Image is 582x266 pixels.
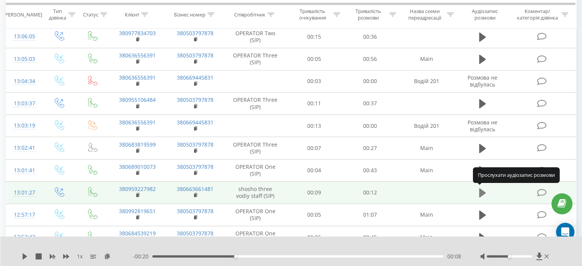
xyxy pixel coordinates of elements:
[177,230,214,237] a: 380503797878
[177,74,214,81] a: 380669445831
[224,48,287,70] td: OPERATOR Three (SIP)
[14,29,34,44] div: 13:06:05
[14,230,34,245] div: 12:52:43
[224,204,287,226] td: OPERATOR One (SIP)
[14,140,34,155] div: 13:02:41
[342,137,398,159] td: 00:27
[342,204,398,226] td: 01:07
[468,74,497,88] span: Розмова не відбулась
[224,26,287,48] td: OPERATOR Two (SIP)
[14,96,34,111] div: 13:03:37
[468,119,497,133] span: Розмова не відбулась
[287,137,342,159] td: 00:07
[119,74,156,81] a: 380636556391
[119,207,156,215] a: 380992819651
[287,159,342,181] td: 00:04
[14,185,34,200] div: 13:01:27
[119,96,156,103] a: 380955106484
[398,204,455,226] td: Main
[14,52,34,67] div: 13:05:03
[119,29,156,37] a: 380977834703
[177,141,214,148] a: 380503797878
[224,181,287,204] td: shosho three vodiy staff (SIP)
[287,92,342,114] td: 00:11
[463,8,507,21] div: Аудіозапис розмови
[405,8,445,21] div: Назва схеми переадресації
[398,48,455,70] td: Main
[177,185,214,193] a: 380663661481
[14,163,34,178] div: 13:01:41
[224,159,287,181] td: OPERATOR One (SIP)
[342,226,398,248] td: 00:45
[177,207,214,215] a: 380503797878
[287,181,342,204] td: 00:09
[119,141,156,148] a: 380683819599
[119,163,156,170] a: 380689010073
[447,253,461,260] span: 00:08
[177,119,214,126] a: 380669445831
[224,226,287,248] td: OPERATOR One (SIP)
[342,48,398,70] td: 00:56
[473,167,560,183] div: Прослухати аудіозапис розмови
[287,226,342,248] td: 00:05
[287,70,342,92] td: 00:03
[556,223,574,241] div: Open Intercom Messenger
[287,48,342,70] td: 00:05
[234,11,266,18] div: Співробітник
[177,29,214,37] a: 380503797878
[77,253,83,260] span: 1 x
[398,159,455,181] td: Main
[508,255,511,258] div: Accessibility label
[224,137,287,159] td: OPERATOR Three (SIP)
[287,26,342,48] td: 00:15
[342,26,398,48] td: 00:36
[14,207,34,222] div: 12:57:17
[14,74,34,89] div: 13:04:34
[3,11,42,18] div: [PERSON_NAME]
[177,52,214,59] a: 380503797878
[342,159,398,181] td: 00:43
[287,204,342,226] td: 00:05
[342,92,398,114] td: 00:37
[293,8,332,21] div: Тривалість очікування
[174,11,205,18] div: Бізнес номер
[133,253,152,260] span: - 00:20
[125,11,139,18] div: Клієнт
[398,115,455,137] td: Водій 201
[234,255,237,258] div: Accessibility label
[398,137,455,159] td: Main
[224,92,287,114] td: OPERATOR Three (SIP)
[177,163,214,170] a: 380503797878
[119,52,156,59] a: 380636556391
[48,8,66,21] div: Тип дзвінка
[83,11,98,18] div: Статус
[398,70,455,92] td: Водій 201
[349,8,387,21] div: Тривалість розмови
[515,8,559,21] div: Коментар/категорія дзвінка
[342,70,398,92] td: 00:00
[119,185,156,193] a: 380959227982
[14,118,34,133] div: 13:03:19
[119,119,156,126] a: 380636556391
[342,181,398,204] td: 00:12
[287,115,342,137] td: 00:13
[177,96,214,103] a: 380503797878
[342,115,398,137] td: 00:00
[119,230,156,237] a: 380684539219
[398,226,455,248] td: Main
